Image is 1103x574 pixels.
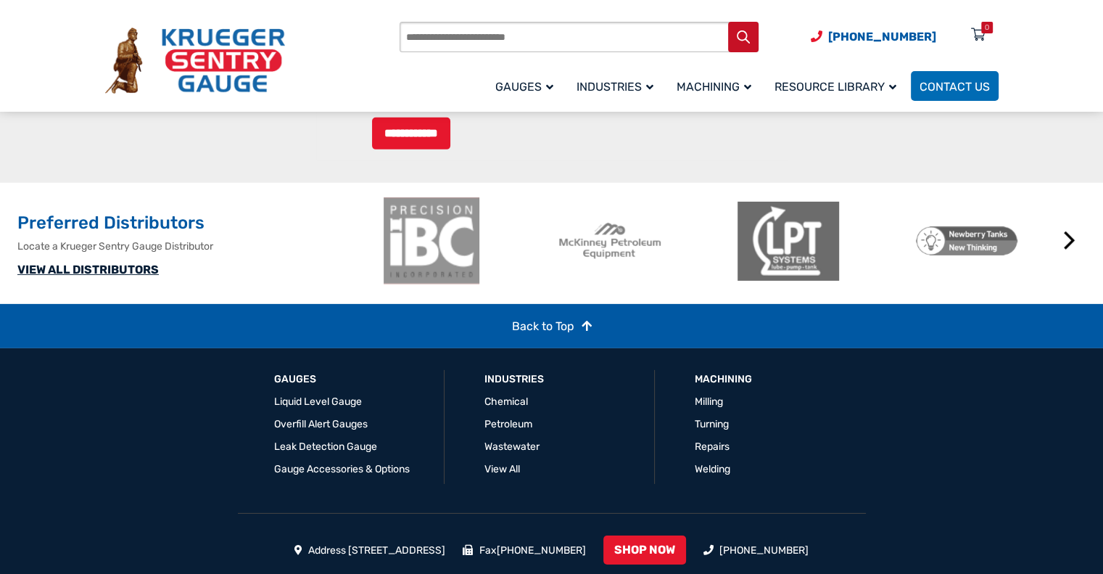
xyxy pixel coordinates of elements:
button: Next [1055,226,1084,255]
a: GAUGES [274,372,316,387]
button: 1 of 2 [701,293,715,308]
a: Gauges [487,69,568,103]
span: Industries [577,80,653,94]
li: Fax [463,543,586,558]
a: Liquid Level Gauge [274,395,362,408]
span: Resource Library [774,80,896,94]
a: VIEW ALL DISTRIBUTORS [17,263,159,276]
span: Gauges [495,80,553,94]
a: Chemical [484,395,528,408]
span: Machining [677,80,751,94]
a: Gauge Accessories & Options [274,463,410,475]
img: Krueger Sentry Gauge [105,28,285,94]
a: Turning [695,418,729,430]
span: Contact Us [920,80,990,94]
a: SHOP NOW [603,536,686,565]
img: McKinney Petroleum Equipment [559,197,661,284]
li: Address [STREET_ADDRESS] [294,543,446,558]
a: View All [484,463,520,475]
a: Overfill Alert Gauges [274,418,368,430]
a: Industries [568,69,668,103]
p: Locate a Krueger Sentry Gauge Distributor [17,239,373,254]
h2: Preferred Distributors [17,212,373,235]
a: Repairs [695,440,730,453]
a: Welding [695,463,730,475]
a: Industries [484,372,544,387]
a: Petroleum [484,418,532,430]
a: [PHONE_NUMBER] [719,544,809,557]
a: Resource Library [766,69,911,103]
img: LPT [738,197,839,284]
a: Machining [668,69,766,103]
a: Contact Us [911,71,999,101]
div: 0 [985,22,989,33]
a: Phone Number (920) 434-8860 [811,28,936,46]
a: Wastewater [484,440,540,453]
button: 2 of 2 [722,293,737,308]
button: 3 of 2 [744,293,759,308]
img: ibc-logo [381,197,482,284]
a: Leak Detection Gauge [274,440,377,453]
a: Milling [695,395,723,408]
img: Newberry Tanks [916,197,1017,284]
a: Machining [695,372,752,387]
span: [PHONE_NUMBER] [828,30,936,44]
